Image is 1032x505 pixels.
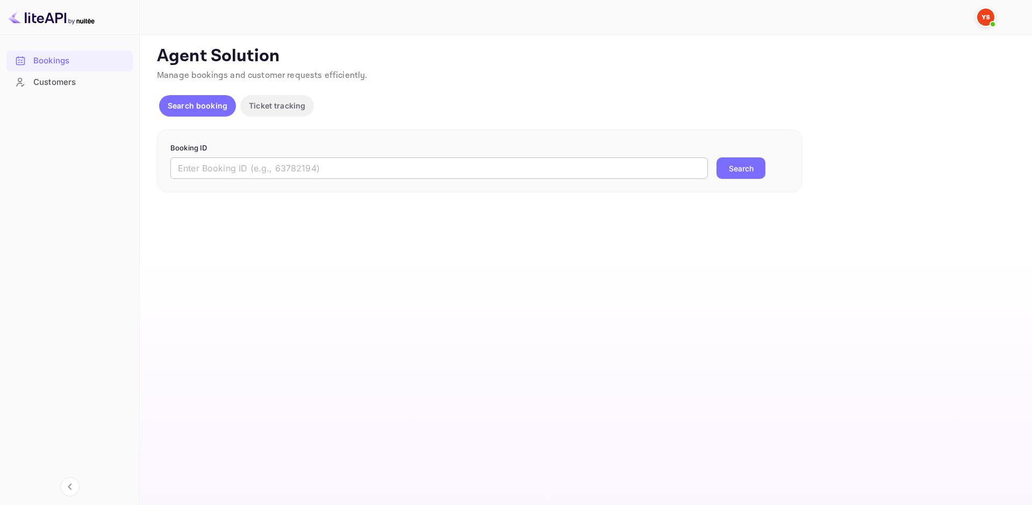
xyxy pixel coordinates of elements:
img: Yandex Support [977,9,994,26]
p: Agent Solution [157,46,1013,67]
div: Customers [6,72,133,93]
div: Customers [33,76,127,89]
a: Customers [6,72,133,92]
img: LiteAPI logo [9,9,95,26]
p: Ticket tracking [249,100,305,111]
div: Bookings [33,55,127,67]
span: Manage bookings and customer requests efficiently. [157,70,368,81]
div: Bookings [6,50,133,71]
input: Enter Booking ID (e.g., 63782194) [170,157,708,179]
p: Search booking [168,100,227,111]
a: Bookings [6,50,133,70]
p: Booking ID [170,143,789,154]
button: Collapse navigation [60,477,80,496]
button: Search [716,157,765,179]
